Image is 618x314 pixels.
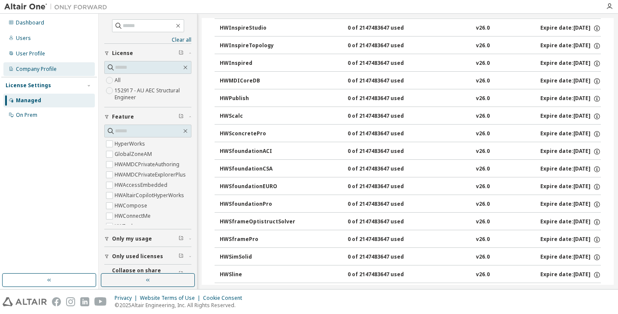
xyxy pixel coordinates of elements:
div: 0 of 2147483647 used [348,183,425,191]
a: Clear all [104,37,191,43]
label: 152917 - AU AEC Structural Engineer [115,85,191,103]
div: v26.0 [476,201,490,208]
img: youtube.svg [94,297,107,306]
div: HWSframePro [220,236,297,244]
div: HWScalc [220,113,297,120]
label: GlobalZoneAM [115,149,154,159]
button: HWPublish0 of 2147483647 usedv26.0Expire date:[DATE] [220,89,601,108]
p: © 2025 Altair Engineering, Inc. All Rights Reserved. [115,302,247,309]
div: Expire date: [DATE] [540,201,601,208]
div: Expire date: [DATE] [540,60,601,67]
div: Expire date: [DATE] [540,148,601,155]
div: 0 of 2147483647 used [348,201,425,208]
div: Users [16,35,31,42]
div: 0 of 2147483647 used [348,271,425,279]
span: Only my usage [112,235,152,242]
div: HWInspireStudio [220,24,297,32]
div: HWSframeOptistructSolver [220,218,297,226]
div: v26.0 [476,165,490,173]
div: Expire date: [DATE] [540,271,601,279]
span: Clear filter [179,271,184,277]
div: 0 of 2147483647 used [348,253,425,261]
div: 0 of 2147483647 used [348,95,425,103]
span: License [112,50,133,57]
label: HWAltairCopilotHyperWorks [115,190,186,201]
span: Feature [112,113,134,120]
div: Company Profile [16,66,57,73]
label: HWAMDCPrivateExplorerPlus [115,170,188,180]
div: v26.0 [476,42,490,50]
div: Expire date: [DATE] [540,113,601,120]
div: User Profile [16,50,45,57]
button: HWSfoundationACI0 of 2147483647 usedv26.0Expire date:[DATE] [220,142,601,161]
div: Expire date: [DATE] [540,165,601,173]
div: HWSfoundationCSA [220,165,297,173]
button: HWMDICoreDB0 of 2147483647 usedv26.0Expire date:[DATE] [220,72,601,91]
div: HWInspired [220,60,297,67]
div: Website Terms of Use [140,295,203,302]
label: All [115,75,122,85]
div: 0 of 2147483647 used [348,165,425,173]
div: HWSline [220,271,297,279]
div: 0 of 2147483647 used [348,148,425,155]
div: v26.0 [476,148,490,155]
button: Only used licenses [104,247,191,266]
img: facebook.svg [52,297,61,306]
span: Clear filter [179,113,184,120]
div: 0 of 2147483647 used [348,130,425,138]
div: v26.0 [476,95,490,103]
span: Clear filter [179,50,184,57]
img: linkedin.svg [80,297,89,306]
div: 0 of 2147483647 used [348,60,425,67]
button: License [104,44,191,63]
button: Feature [104,107,191,126]
div: HWSimSolid [220,253,297,261]
label: HWAMDCPrivateAuthoring [115,159,181,170]
button: HWSline0 of 2147483647 usedv26.0Expire date:[DATE] [220,265,601,284]
button: HWSfoundationPro0 of 2147483647 usedv26.0Expire date:[DATE] [220,195,601,214]
div: Expire date: [DATE] [540,218,601,226]
div: HWSfoundationPro [220,201,297,208]
div: HWSconcretePro [220,130,297,138]
div: v26.0 [476,253,490,261]
button: HWInspireStudio0 of 2147483647 usedv26.0Expire date:[DATE] [220,19,601,38]
div: License Settings [6,82,51,89]
label: HWAccessEmbedded [115,180,169,190]
label: HWCompose [115,201,149,211]
div: v26.0 [476,218,490,226]
button: HWSpad0 of 2147483647 usedv26.0Expire date:[DATE] [220,283,601,302]
img: altair_logo.svg [3,297,47,306]
div: Expire date: [DATE] [540,95,601,103]
div: Cookie Consent [203,295,247,302]
img: Altair One [4,3,112,11]
div: HWMDICoreDB [220,77,297,85]
button: HWSfoundationEURO0 of 2147483647 usedv26.0Expire date:[DATE] [220,177,601,196]
div: On Prem [16,112,37,119]
div: v26.0 [476,60,490,67]
div: v26.0 [476,24,490,32]
div: HWPublish [220,95,297,103]
div: v26.0 [476,113,490,120]
div: Expire date: [DATE] [540,42,601,50]
div: Expire date: [DATE] [540,77,601,85]
div: 0 of 2147483647 used [348,42,425,50]
button: HWInspired0 of 2147483647 usedv26.0Expire date:[DATE] [220,54,601,73]
div: HWInspireTopology [220,42,297,50]
div: v26.0 [476,183,490,191]
div: Dashboard [16,19,44,26]
button: Only my usage [104,229,191,248]
button: HWSconcretePro0 of 2147483647 usedv26.0Expire date:[DATE] [220,125,601,143]
span: Only used licenses [112,253,163,260]
span: Collapse on share string [112,267,179,281]
button: HWScalc0 of 2147483647 usedv26.0Expire date:[DATE] [220,107,601,126]
div: Expire date: [DATE] [540,24,601,32]
button: HWSframeOptistructSolver0 of 2147483647 usedv26.0Expire date:[DATE] [220,213,601,232]
div: Managed [16,97,41,104]
label: HyperWorks [115,139,147,149]
div: 0 of 2147483647 used [348,113,425,120]
button: HWSimSolid0 of 2147483647 usedv26.0Expire date:[DATE] [220,248,601,267]
div: Expire date: [DATE] [540,183,601,191]
div: Expire date: [DATE] [540,130,601,138]
span: Clear filter [179,253,184,260]
div: Expire date: [DATE] [540,236,601,244]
